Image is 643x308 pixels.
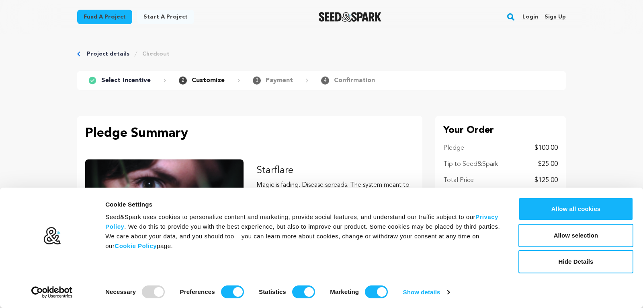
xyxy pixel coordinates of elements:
p: Your Order [443,124,558,137]
img: Starflare image [85,159,244,252]
button: Hide Details [518,250,633,273]
p: Magic is fading. Disease spreads. The system meant to protect us is the one letting us die. This ... [256,180,415,229]
img: logo [43,227,61,245]
a: Show details [403,286,450,298]
strong: Necessary [105,288,136,295]
p: Payment [266,76,293,85]
a: Privacy Policy [105,213,498,230]
img: Seed&Spark Logo Dark Mode [319,12,382,22]
a: Fund a project [77,10,132,24]
span: 4 [321,76,329,85]
div: Breadcrumb [77,50,566,58]
a: Usercentrics Cookiebot - opens in a new window [17,286,87,298]
strong: Preferences [180,288,215,295]
div: Seed&Spark uses cookies to personalize content and marketing, provide social features, and unders... [105,212,500,251]
p: $125.00 [534,176,558,185]
button: Allow all cookies [518,197,633,221]
p: Pledge [443,143,464,153]
div: Cookie Settings [105,200,500,209]
a: Sign up [545,10,566,23]
a: Project details [87,50,129,58]
p: Tip to Seed&Spark [443,159,498,169]
strong: Statistics [259,288,286,295]
p: Customize [192,76,225,85]
a: Seed&Spark Homepage [319,12,382,22]
p: Pledge Summary [85,124,414,143]
span: 3 [253,76,261,85]
p: $100.00 [534,143,558,153]
span: 2 [179,76,187,85]
p: Starflare [256,164,415,177]
a: Start a project [137,10,194,24]
strong: Marketing [330,288,359,295]
p: Select Incentive [101,76,151,85]
a: Login [522,10,538,23]
p: Confirmation [334,76,375,85]
p: Total Price [443,176,474,185]
a: Cookie Policy [115,242,157,249]
button: Allow selection [518,224,633,247]
p: $25.00 [538,159,558,169]
a: Checkout [142,50,170,58]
